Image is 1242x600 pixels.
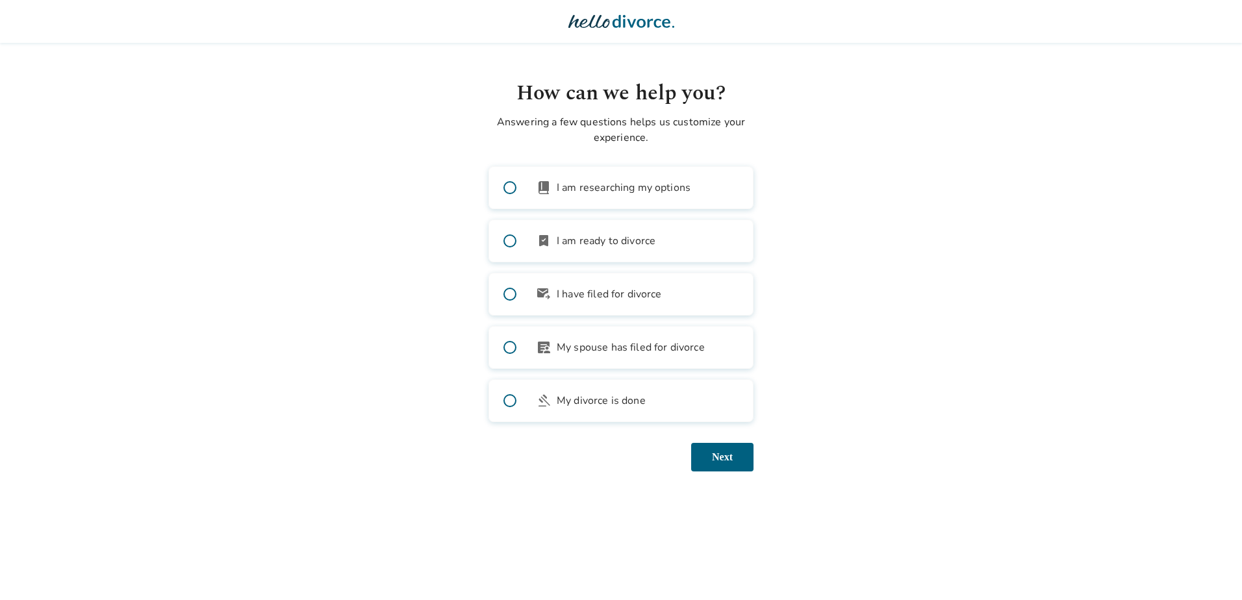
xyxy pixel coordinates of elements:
span: book_2 [536,180,551,195]
span: gavel [536,393,551,408]
iframe: Chat Widget [1177,538,1242,600]
span: I have filed for divorce [557,286,662,302]
span: My divorce is done [557,393,646,408]
p: Answering a few questions helps us customize your experience. [488,114,754,145]
span: outgoing_mail [536,286,551,302]
span: article_person [536,340,551,355]
span: bookmark_check [536,233,551,249]
span: I am researching my options [557,180,691,195]
h1: How can we help you? [488,78,754,109]
button: Next [689,443,754,471]
span: My spouse has filed for divorce [557,340,705,355]
span: I am ready to divorce [557,233,655,249]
